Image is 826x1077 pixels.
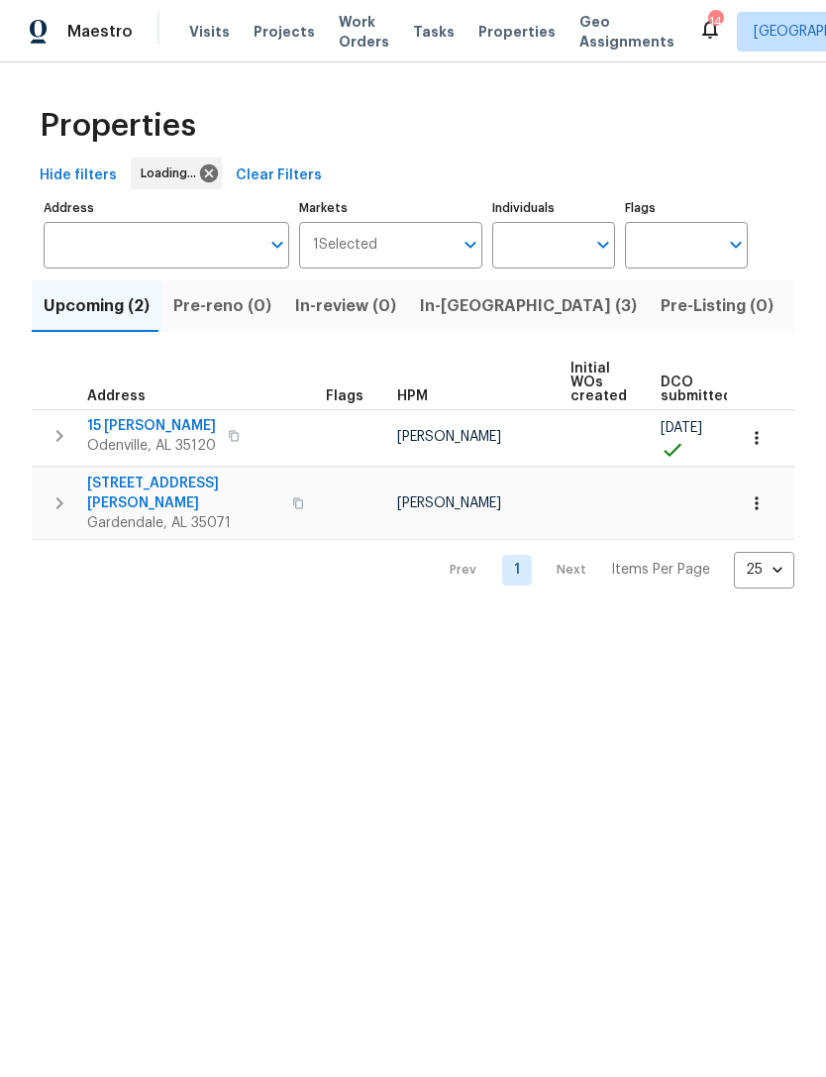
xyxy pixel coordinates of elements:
span: [STREET_ADDRESS][PERSON_NAME] [87,474,280,513]
span: Tasks [413,25,455,39]
span: Upcoming (2) [44,292,150,320]
button: Open [263,231,291,259]
span: HPM [397,389,428,403]
span: Projects [254,22,315,42]
button: Open [589,231,617,259]
span: Loading... [141,163,204,183]
div: 25 [734,544,794,595]
span: DCO submitted [661,376,732,403]
span: Odenville, AL 35120 [87,436,216,456]
label: Markets [299,202,483,214]
div: 14 [708,12,722,32]
span: Visits [189,22,230,42]
span: Flags [326,389,363,403]
label: Address [44,202,289,214]
span: 15 [PERSON_NAME] [87,416,216,436]
div: Loading... [131,158,222,189]
span: Initial WOs created [570,362,627,403]
button: Hide filters [32,158,125,194]
span: Work Orders [339,12,389,52]
span: Gardendale, AL 35071 [87,513,280,533]
span: Address [87,389,146,403]
span: Pre-reno (0) [173,292,271,320]
a: Goto page 1 [502,555,532,586]
span: [DATE] [661,421,702,435]
span: Hide filters [40,163,117,188]
label: Flags [625,202,748,214]
span: Clear Filters [236,163,322,188]
label: Individuals [492,202,615,214]
span: Geo Assignments [579,12,674,52]
span: In-review (0) [295,292,396,320]
nav: Pagination Navigation [431,552,794,589]
span: Pre-Listing (0) [661,292,774,320]
button: Clear Filters [228,158,330,194]
span: 1 Selected [313,237,377,254]
span: [PERSON_NAME] [397,496,501,510]
span: Maestro [67,22,133,42]
p: Items Per Page [611,560,710,580]
span: Properties [478,22,556,42]
span: In-[GEOGRAPHIC_DATA] (3) [420,292,637,320]
button: Open [457,231,484,259]
button: Open [722,231,750,259]
span: Properties [40,116,196,136]
span: [PERSON_NAME] [397,430,501,444]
